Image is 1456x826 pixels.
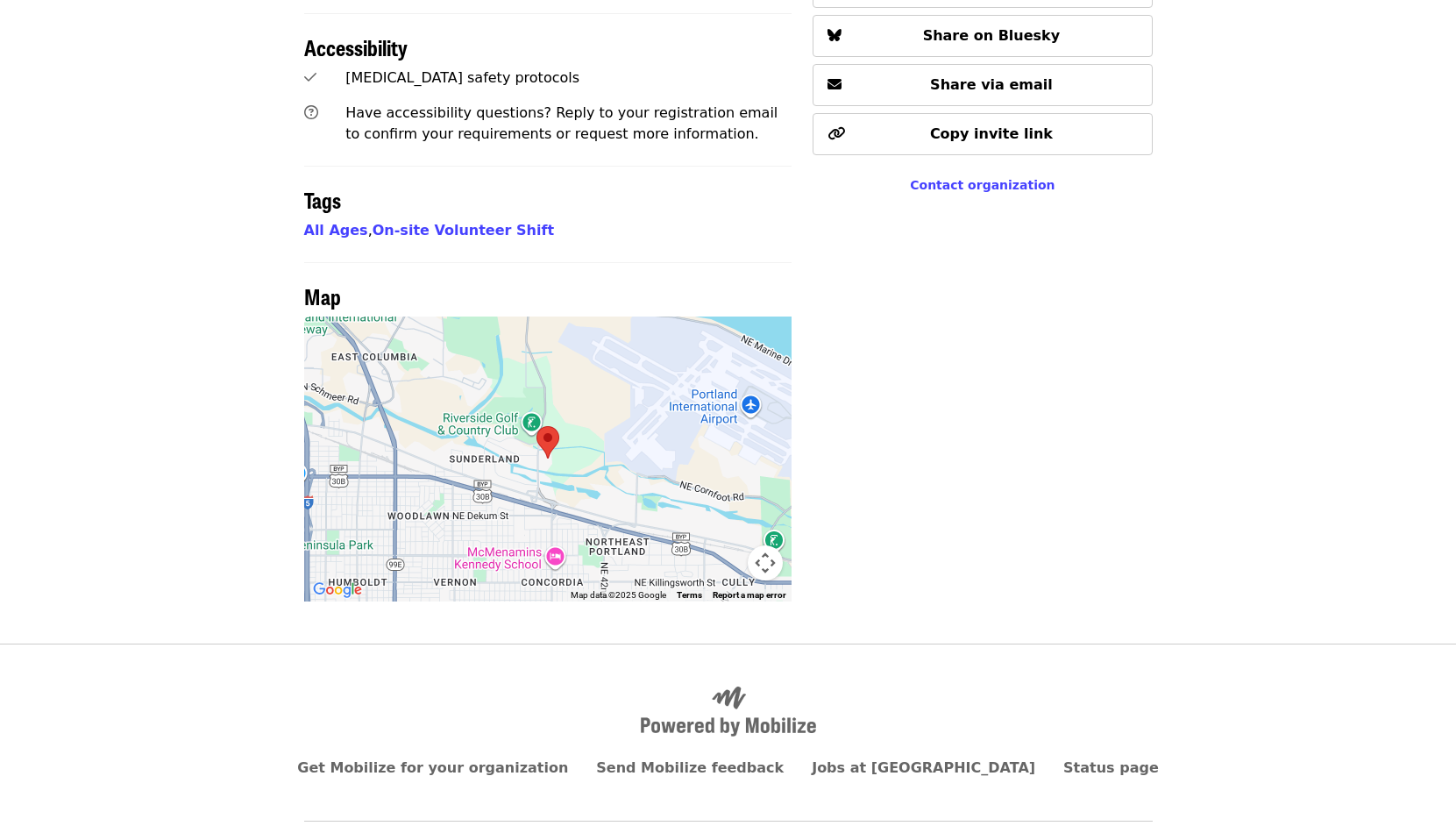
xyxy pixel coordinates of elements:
[677,590,702,600] a: Terms (opens in new tab)
[748,545,783,580] button: Map camera controls
[713,590,786,600] a: Report a map error
[930,125,1053,142] span: Copy invite link
[304,69,316,86] i: check icon
[813,64,1152,106] button: Share via email
[345,104,778,142] span: Have accessibility questions? Reply to your registration email to confirm your requirements or re...
[813,15,1152,57] button: Share on Bluesky
[571,590,666,600] span: Map data ©2025 Google
[304,281,341,311] span: Map
[309,579,366,602] img: Google
[1063,759,1159,776] a: Status page
[910,178,1055,192] a: Contact organization
[930,76,1053,93] span: Share via email
[641,687,816,737] img: Powered by Mobilize
[923,27,1061,44] span: Share on Bluesky
[304,32,408,62] span: Accessibility
[309,579,366,602] a: Open this area in Google Maps (opens a new window)
[373,222,554,239] a: On-site Volunteer Shift
[304,184,341,215] span: Tags
[596,759,784,776] a: Send Mobilize feedback
[304,222,373,239] span: ,
[297,759,568,776] a: Get Mobilize for your organization
[345,68,792,89] div: [MEDICAL_DATA] safety protocols
[304,758,1153,779] nav: Primary footer navigation
[304,222,368,239] a: All Ages
[304,104,318,121] i: question-circle icon
[813,113,1152,155] button: Copy invite link
[812,759,1035,776] a: Jobs at [GEOGRAPHIC_DATA]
